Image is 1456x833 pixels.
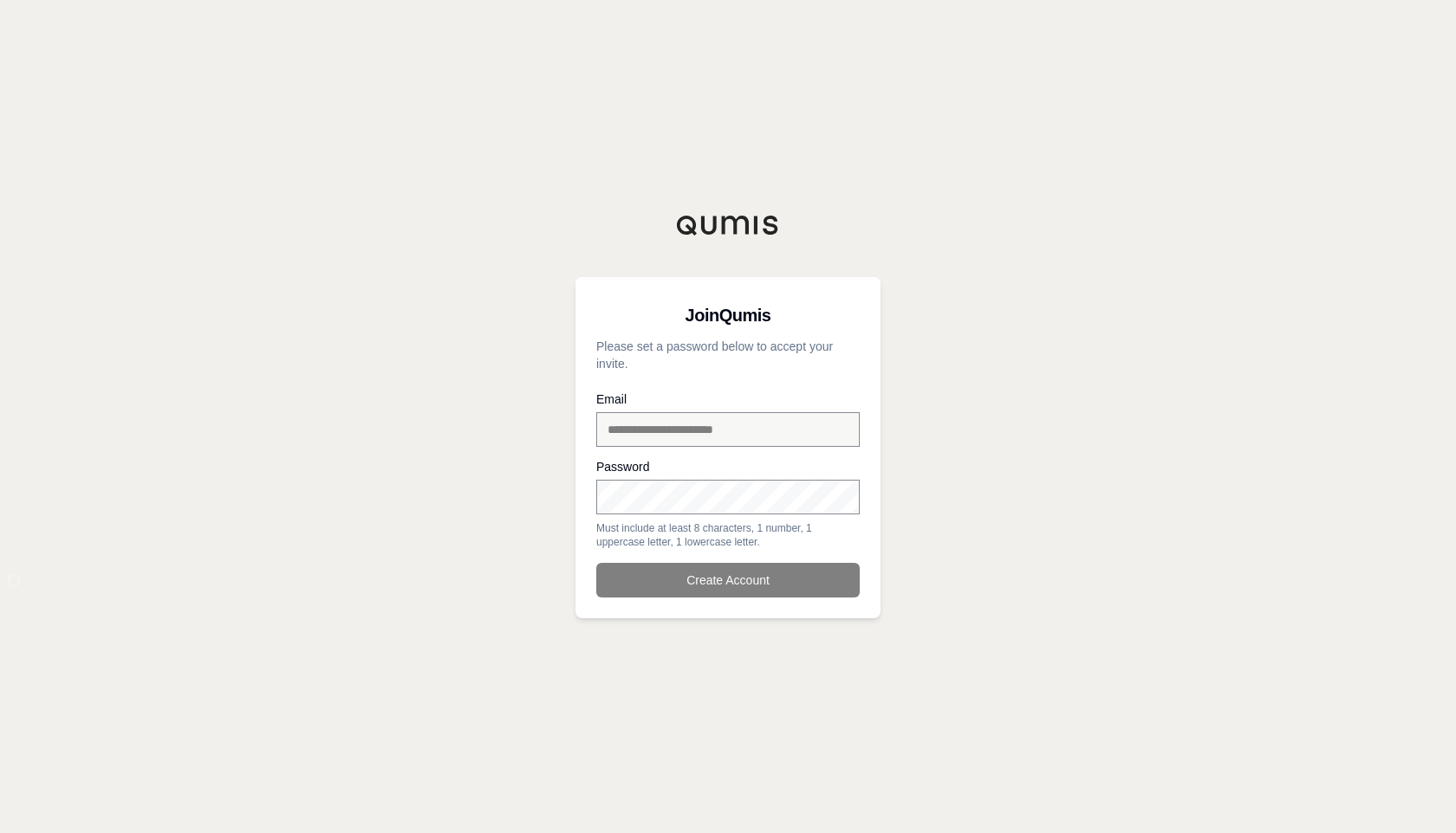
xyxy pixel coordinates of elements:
[596,298,860,333] h3: Join Qumis
[596,521,860,549] div: Must include at least 8 characters, 1 number, 1 uppercase letter, 1 lowercase letter.
[676,215,780,236] img: Qumis
[596,338,860,372] p: Please set a password below to accept your invite.
[596,461,860,473] label: Password
[596,393,860,405] label: Email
